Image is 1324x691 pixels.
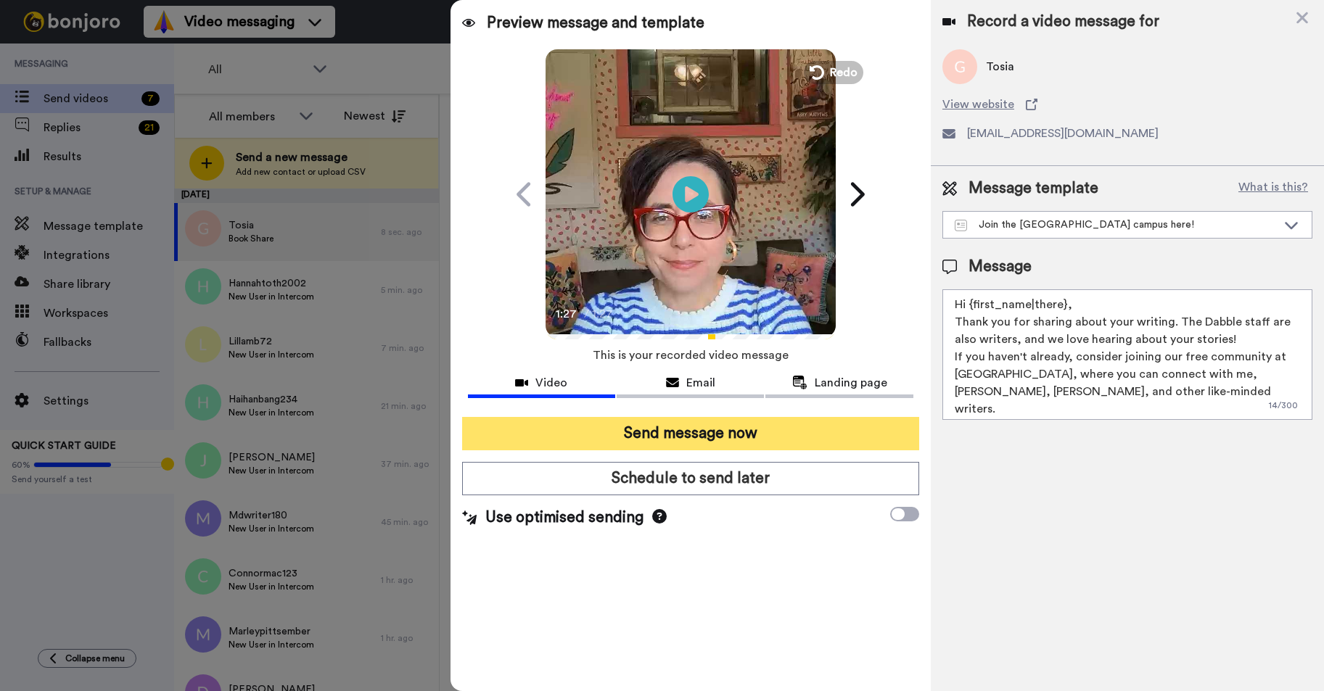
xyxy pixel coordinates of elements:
[462,462,919,495] button: Schedule to send later
[462,417,919,450] button: Send message now
[955,220,967,231] img: Message-temps.svg
[592,305,617,323] span: 1:27
[955,218,1277,232] div: Join the [GEOGRAPHIC_DATA] campus here!
[556,305,581,323] span: 1:27
[815,374,887,392] span: Landing page
[942,289,1312,420] textarea: Hi {first_name|there}, Thank you for sharing about your writing. The Dabble staff are also writer...
[584,305,589,323] span: /
[1234,178,1312,199] button: What is this?
[593,339,789,371] span: This is your recorded video message
[485,507,644,529] span: Use optimised sending
[686,374,715,392] span: Email
[969,178,1098,199] span: Message template
[942,96,1014,113] span: View website
[942,96,1312,113] a: View website
[967,125,1159,142] span: [EMAIL_ADDRESS][DOMAIN_NAME]
[969,256,1032,278] span: Message
[535,374,567,392] span: Video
